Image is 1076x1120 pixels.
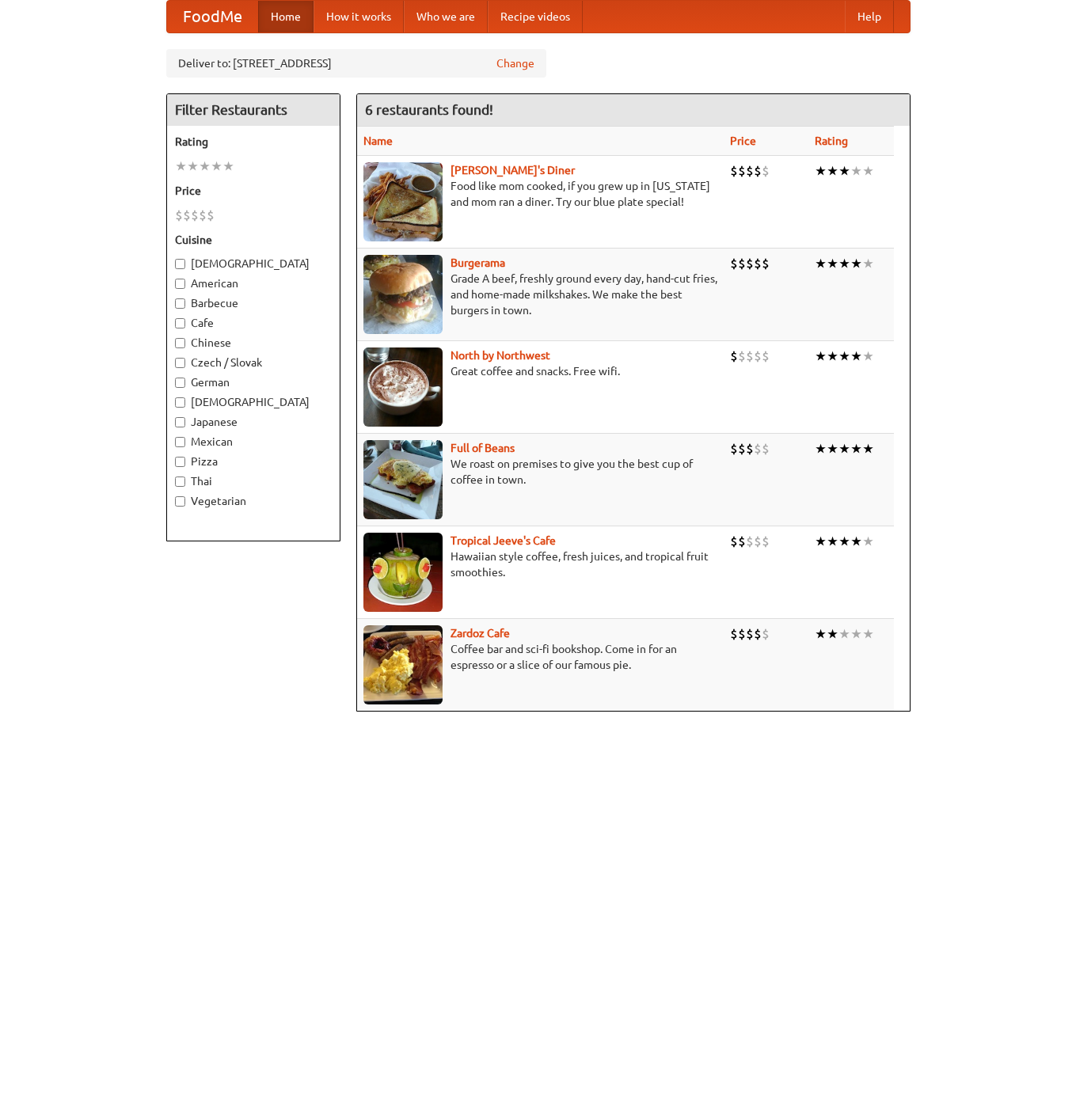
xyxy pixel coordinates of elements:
[187,158,199,175] li: ★
[363,456,717,488] p: We roast on premises to give you the best cup of coffee in town.
[827,347,838,365] li: ★
[451,256,505,269] a: Burgerama
[363,625,443,704] img: zardoz.jpg
[850,533,862,550] li: ★
[762,347,770,365] li: $
[862,625,874,643] li: ★
[738,347,746,365] li: $
[838,255,850,272] li: ★
[488,1,583,32] a: Recipe videos
[175,378,185,388] input: German
[730,162,738,180] li: $
[496,55,534,71] a: Change
[175,457,185,467] input: Pizza
[862,440,874,457] li: ★
[850,625,862,643] li: ★
[827,255,838,272] li: ★
[451,442,515,454] b: Full of Beans
[175,318,185,328] input: Cafe
[363,347,443,427] img: north.jpg
[365,102,493,117] ng-pluralize: 6 restaurants found!
[746,533,754,550] li: $
[730,533,738,550] li: $
[211,158,222,175] li: ★
[363,641,717,673] p: Coffee bar and sci-fi bookshop. Come in for an espresso or a slice of our famous pie.
[738,440,746,457] li: $
[827,440,838,457] li: ★
[175,259,185,269] input: [DEMOGRAPHIC_DATA]
[175,298,185,309] input: Barbecue
[845,1,894,32] a: Help
[730,255,738,272] li: $
[175,454,332,469] label: Pizza
[363,533,443,612] img: jeeves.jpg
[199,158,211,175] li: ★
[258,1,314,32] a: Home
[730,347,738,365] li: $
[175,275,332,291] label: American
[862,162,874,180] li: ★
[738,255,746,272] li: $
[175,295,332,311] label: Barbecue
[207,207,215,224] li: $
[175,417,185,427] input: Japanese
[862,255,874,272] li: ★
[746,625,754,643] li: $
[451,349,550,362] a: North by Northwest
[175,183,332,199] h5: Price
[762,533,770,550] li: $
[730,625,738,643] li: $
[166,49,546,78] div: Deliver to: [STREET_ADDRESS]
[175,358,185,368] input: Czech / Slovak
[191,207,199,224] li: $
[175,493,332,509] label: Vegetarian
[815,255,827,272] li: ★
[815,533,827,550] li: ★
[815,135,848,147] a: Rating
[862,533,874,550] li: ★
[746,162,754,180] li: $
[363,363,717,379] p: Great coffee and snacks. Free wifi.
[363,549,717,580] p: Hawaiian style coffee, fresh juices, and tropical fruit smoothies.
[754,440,762,457] li: $
[827,533,838,550] li: ★
[738,162,746,180] li: $
[199,207,207,224] li: $
[175,315,332,331] label: Cafe
[175,476,185,487] input: Thai
[363,271,717,318] p: Grade A beef, freshly ground every day, hand-cut fries, and home-made milkshakes. We make the bes...
[815,440,827,457] li: ★
[175,279,185,289] input: American
[850,440,862,457] li: ★
[175,134,332,150] h5: Rating
[175,232,332,248] h5: Cuisine
[175,355,332,370] label: Czech / Slovak
[815,625,827,643] li: ★
[746,347,754,365] li: $
[175,473,332,489] label: Thai
[363,162,443,241] img: sallys.jpg
[183,207,191,224] li: $
[175,394,332,410] label: [DEMOGRAPHIC_DATA]
[746,255,754,272] li: $
[175,256,332,271] label: [DEMOGRAPHIC_DATA]
[815,347,827,365] li: ★
[363,255,443,334] img: burgerama.jpg
[850,162,862,180] li: ★
[175,414,332,430] label: Japanese
[762,625,770,643] li: $
[815,162,827,180] li: ★
[754,162,762,180] li: $
[451,534,556,547] b: Tropical Jeeve's Cafe
[754,533,762,550] li: $
[167,1,258,32] a: FoodMe
[175,437,185,447] input: Mexican
[175,397,185,408] input: [DEMOGRAPHIC_DATA]
[175,338,185,348] input: Chinese
[754,625,762,643] li: $
[451,627,510,640] a: Zardoz Cafe
[738,533,746,550] li: $
[167,94,340,126] h4: Filter Restaurants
